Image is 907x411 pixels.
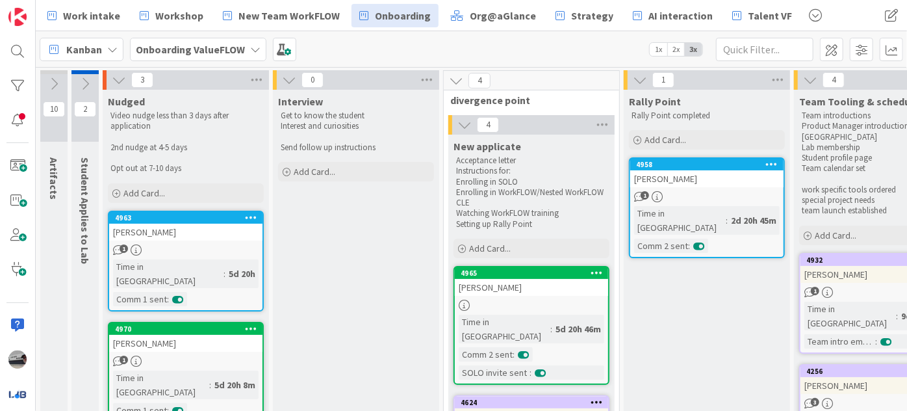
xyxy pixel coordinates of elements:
a: Org@aGlance [442,4,544,27]
a: Strategy [548,4,621,27]
p: Rally Point completed [632,111,782,121]
div: 4970 [115,325,262,334]
span: 4 [823,72,845,88]
span: 1 [120,245,128,253]
span: Artifacts [47,157,60,200]
span: : [726,213,728,228]
span: 1 [811,287,819,295]
span: : [530,365,531,380]
div: 5d 20h 8m [211,378,259,392]
p: 2nd nudge at 4-5 days [110,142,261,153]
span: 4 [468,73,491,88]
span: : [688,239,690,253]
div: 4958 [636,160,784,169]
span: Workshop [155,8,203,23]
p: Get to know the student [281,111,431,121]
span: divergence point [450,94,603,107]
div: SOLO invite sent [459,365,530,380]
span: 3 [811,398,819,406]
div: 4963 [115,213,262,222]
span: Onboarding [375,8,431,23]
img: Visit kanbanzone.com [8,8,27,26]
span: Add Card... [645,134,686,146]
div: Time in [GEOGRAPHIC_DATA] [459,315,550,343]
p: Send follow up instructions [281,142,431,153]
p: Enrolling in WorkFLOW/Nested WorkFLOW CLE [456,187,607,209]
a: Workshop [132,4,211,27]
div: 2d 20h 45m [728,213,780,228]
span: Add Card... [469,243,511,254]
div: 4624 [461,398,608,407]
span: : [209,378,211,392]
div: 5d 20h 46m [552,322,604,336]
span: Org@aGlance [470,8,536,23]
span: Interview [278,95,323,108]
p: Acceptance letter [456,155,607,166]
div: 5d 20h [225,267,259,281]
span: 0 [301,72,324,88]
span: Add Card... [815,230,856,241]
span: : [224,267,225,281]
p: Enrolling in SOLO [456,177,607,187]
span: Kanban [66,42,102,57]
div: Time in [GEOGRAPHIC_DATA] [634,206,726,235]
span: New Team WorkFLOW [238,8,340,23]
span: 1 [641,191,649,200]
div: [PERSON_NAME] [630,170,784,187]
span: : [875,334,877,349]
p: Video nudge less than 3 days after application [110,111,261,132]
span: 1 [652,72,674,88]
p: Opt out at 7-10 days [110,163,261,174]
span: New applicate [453,140,521,153]
a: New Team WorkFLOW [215,4,348,27]
div: Comm 2 sent [459,347,513,362]
span: AI interaction [648,8,713,23]
div: Time in [GEOGRAPHIC_DATA] [113,371,209,399]
span: : [513,347,515,362]
span: Nudged [108,95,145,108]
span: Add Card... [123,187,165,199]
div: 4624 [455,397,608,408]
span: : [896,309,898,323]
a: Talent VF [724,4,800,27]
div: Team intro email sent [804,334,875,349]
div: [PERSON_NAME] [109,224,262,241]
span: Strategy [571,8,613,23]
p: Setting up Rally Point [456,219,607,230]
span: 3x [685,43,702,56]
div: [PERSON_NAME] [455,279,608,296]
img: avatar [8,385,27,403]
span: 1 [120,356,128,364]
span: : [550,322,552,336]
span: Student Applies to Lab [79,157,92,264]
div: 4958 [630,159,784,170]
div: [PERSON_NAME] [109,335,262,352]
span: Talent VF [748,8,792,23]
span: 1x [650,43,667,56]
p: Instructions for: [456,166,607,176]
b: Onboarding ValueFLOW [136,43,245,56]
a: Work intake [40,4,128,27]
div: 4965 [461,269,608,278]
p: Watching WorkFLOW training [456,208,607,219]
div: 4970 [109,323,262,335]
div: 4965[PERSON_NAME] [455,267,608,296]
p: Interest and curiosities [281,121,431,131]
div: 4963[PERSON_NAME] [109,212,262,241]
div: Time in [GEOGRAPHIC_DATA] [113,259,224,288]
img: jB [8,351,27,369]
span: Work intake [63,8,120,23]
span: : [167,292,169,306]
div: 4963 [109,212,262,224]
span: 3 [131,72,153,88]
a: Onboarding [351,4,439,27]
span: 2x [667,43,685,56]
input: Quick Filter... [716,38,813,61]
span: 4 [477,117,499,133]
div: Comm 2 sent [634,239,688,253]
div: 4965 [455,267,608,279]
span: 2 [74,101,96,117]
div: Comm 1 sent [113,292,167,306]
span: 10 [43,101,65,117]
span: Add Card... [294,166,335,178]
